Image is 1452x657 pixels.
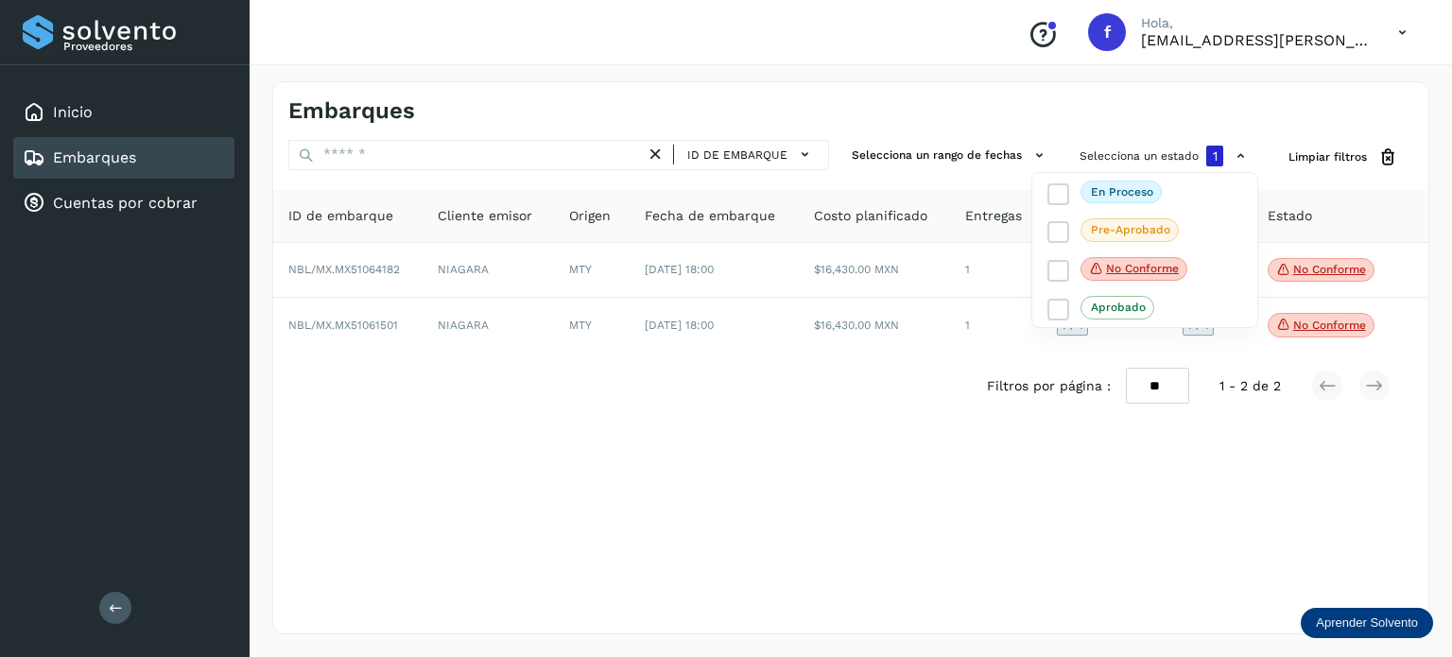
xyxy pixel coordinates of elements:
[1106,262,1179,275] p: No conforme
[13,182,234,224] div: Cuentas por cobrar
[53,194,198,212] a: Cuentas por cobrar
[1091,185,1153,199] p: En proceso
[1091,301,1146,314] p: Aprobado
[13,92,234,133] div: Inicio
[1301,608,1433,638] div: Aprender Solvento
[63,40,227,53] p: Proveedores
[13,137,234,179] div: Embarques
[1316,615,1418,631] p: Aprender Solvento
[53,103,93,121] a: Inicio
[1091,223,1170,236] p: Pre-Aprobado
[53,148,136,166] a: Embarques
